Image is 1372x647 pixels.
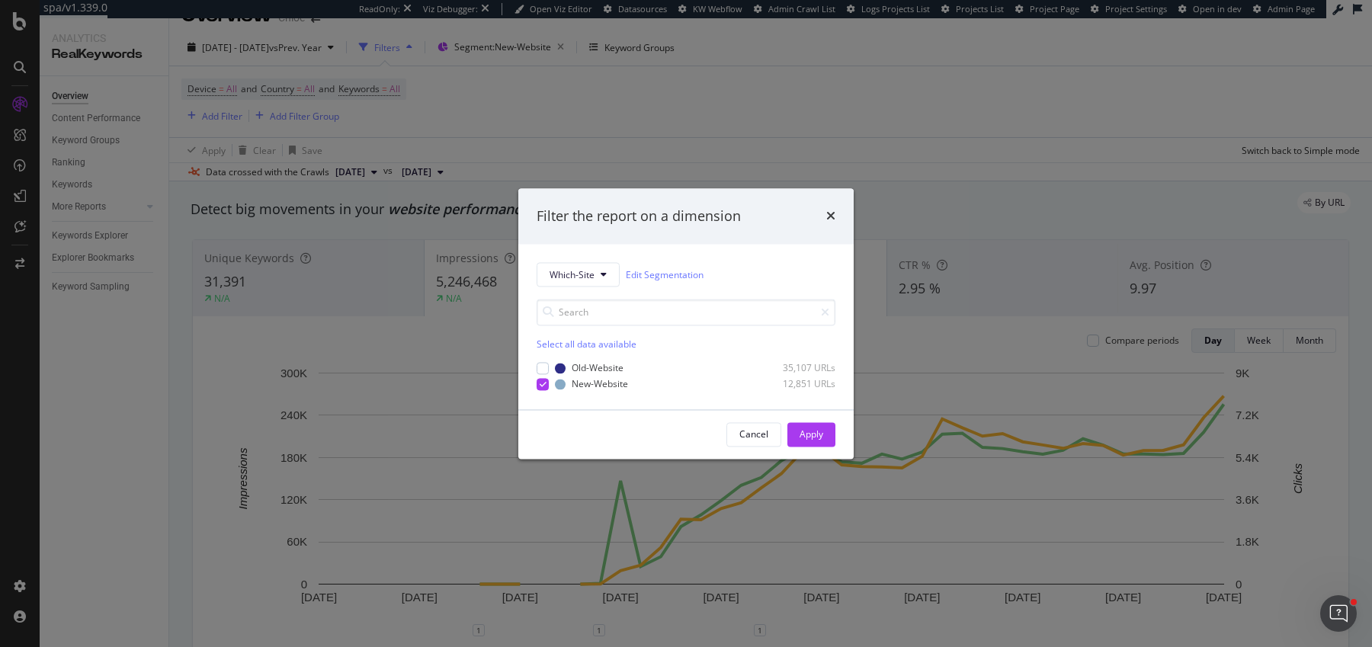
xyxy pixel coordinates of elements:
button: Apply [787,422,835,447]
div: modal [518,188,854,459]
button: Which-Site [537,263,620,287]
a: Edit Segmentation [626,267,704,283]
div: Select all data available [537,338,835,351]
input: Search [537,299,835,326]
div: 12,851 URLs [761,378,835,391]
div: Old-Website [572,362,623,375]
div: Cancel [739,428,768,440]
div: 35,107 URLs [761,362,835,375]
button: Cancel [726,422,781,447]
div: Apply [800,428,823,440]
div: New-Website [572,378,628,391]
span: Which-Site [550,268,595,281]
div: Filter the report on a dimension [537,207,741,226]
iframe: Intercom live chat [1320,595,1357,632]
div: times [826,207,835,226]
